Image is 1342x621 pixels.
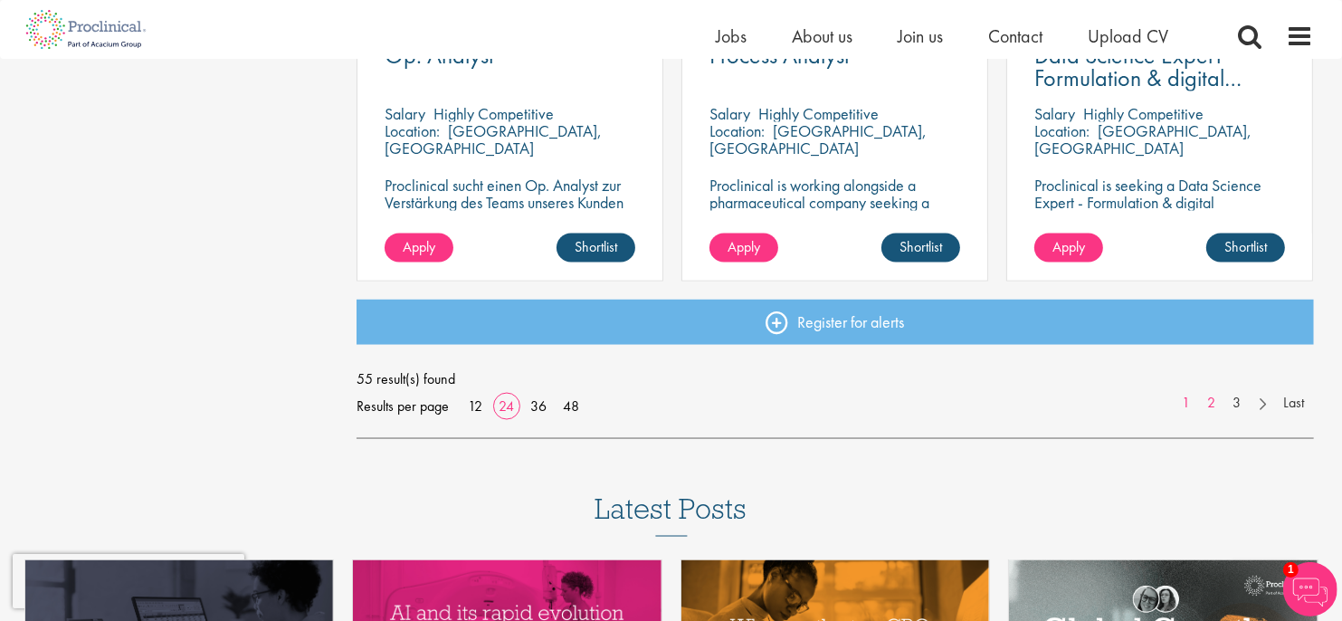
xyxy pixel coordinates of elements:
span: 55 result(s) found [357,366,1314,393]
span: Results per page [357,393,449,420]
a: Shortlist [1206,234,1285,263]
a: Apply [709,234,778,263]
img: Chatbot [1283,562,1337,616]
a: Op. Analyst [385,44,635,67]
p: [GEOGRAPHIC_DATA], [GEOGRAPHIC_DATA] [1034,120,1252,158]
p: Proclinical sucht einen Op. Analyst zur Verstärkung des Teams unseres Kunden in der [GEOGRAPHIC_D... [385,177,635,228]
p: Highly Competitive [1083,103,1204,124]
a: Data Science Expert - Formulation & digital transformation [1034,44,1285,90]
a: 1 [1174,393,1200,414]
a: 2 [1199,393,1225,414]
p: [GEOGRAPHIC_DATA], [GEOGRAPHIC_DATA] [709,120,927,158]
span: Location: [709,120,765,141]
span: Data Science Expert - Formulation & digital transformation [1034,40,1242,116]
span: Salary [1034,103,1075,124]
p: Proclinical is working alongside a pharmaceutical company seeking a Process Analyst to join their... [709,177,960,245]
span: 1 [1283,562,1299,578]
span: Location: [1034,120,1090,141]
a: 48 [557,396,585,416]
iframe: reCAPTCHA [13,554,244,608]
a: About us [793,24,853,48]
a: Register for alerts [357,300,1314,345]
a: Jobs [717,24,747,48]
p: Highly Competitive [758,103,879,124]
a: 24 [492,396,520,416]
span: Salary [385,103,425,124]
a: 36 [524,396,553,416]
p: Highly Competitive [433,103,554,124]
a: Apply [385,234,453,263]
span: Apply [1052,237,1085,256]
a: Apply [1034,234,1103,263]
p: Proclinical is seeking a Data Science Expert - Formulation & digital transformation to support di... [1034,177,1285,263]
a: Shortlist [881,234,960,263]
p: [GEOGRAPHIC_DATA], [GEOGRAPHIC_DATA] [385,120,602,158]
a: Upload CV [1089,24,1169,48]
span: Salary [709,103,750,124]
a: Contact [989,24,1043,48]
a: 12 [462,396,489,416]
span: Location: [385,120,440,141]
a: Join us [899,24,944,48]
span: Apply [728,237,760,256]
span: Apply [403,237,435,256]
a: Process Analyst [709,44,960,67]
h3: Latest Posts [595,493,747,537]
a: 3 [1224,393,1251,414]
a: Shortlist [557,234,635,263]
a: Last [1275,393,1314,414]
